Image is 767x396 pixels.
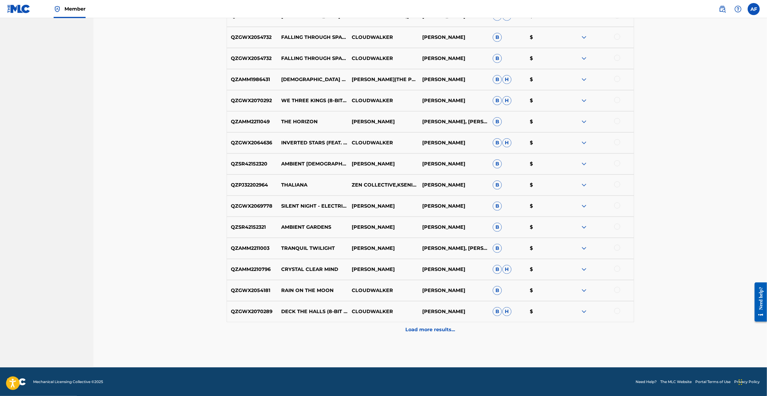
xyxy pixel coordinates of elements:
p: [DEMOGRAPHIC_DATA] MOON [277,76,348,83]
span: B [493,117,502,126]
span: H [502,265,511,274]
span: B [493,223,502,232]
span: B [493,181,502,190]
p: $ [526,97,563,104]
img: expand [580,245,588,252]
span: B [493,159,502,168]
p: SILENT NIGHT - ELECTRIC KEYS VERSION [277,203,348,210]
p: [PERSON_NAME] [348,245,418,252]
p: [PERSON_NAME] [418,224,489,231]
img: help [734,5,742,13]
p: QZGWX2054732 [227,34,278,41]
span: B [493,33,502,42]
span: B [493,202,502,211]
img: expand [580,118,588,125]
p: QZAMM2211003 [227,245,278,252]
p: [PERSON_NAME] [418,139,489,146]
span: B [493,307,502,316]
p: RAIN ON THE MOON [277,287,348,294]
span: H [502,307,511,316]
p: $ [526,224,563,231]
img: logo [7,378,26,385]
p: AMBIENT [DEMOGRAPHIC_DATA] ELEVATION [277,160,348,168]
img: expand [580,160,588,168]
p: QZAMM2210796 [227,266,278,273]
p: FALLING THROUGH SPACE (FEAT. [PERSON_NAME]) [277,55,348,62]
p: [PERSON_NAME] [418,34,489,41]
span: B [493,138,502,147]
p: QZGWX2069778 [227,203,278,210]
span: B [493,96,502,105]
p: [PERSON_NAME] [348,266,418,273]
p: [PERSON_NAME] [348,203,418,210]
p: ZEN COLLECTIVE,KSENIA BEATS [348,181,418,189]
iframe: Resource Center [750,278,767,326]
span: Member [64,5,86,12]
p: AMBIENT GARDENS [277,224,348,231]
p: [PERSON_NAME], [PERSON_NAME] [418,118,489,125]
p: QZGWX2054181 [227,287,278,294]
p: QZGWX2064636 [227,139,278,146]
p: QZSR42152321 [227,224,278,231]
p: CLOUDWALKER [348,97,418,104]
img: expand [580,97,588,104]
span: H [502,96,511,105]
a: Privacy Policy [734,379,760,385]
img: expand [580,203,588,210]
p: TRANQUIL TWILIGHT [277,245,348,252]
p: Load more results... [405,326,455,333]
p: DECK THE HALLS (8-BIT CHIPTUNE VERSION) [277,308,348,315]
p: $ [526,287,563,294]
p: CLOUDWALKER [348,308,418,315]
p: [PERSON_NAME] [348,224,418,231]
p: [PERSON_NAME] [418,55,489,62]
span: Mechanical Licensing Collective © 2025 [33,379,103,385]
p: CLOUDWALKER [348,139,418,146]
p: [PERSON_NAME] [418,160,489,168]
p: CLOUDWALKER [348,287,418,294]
a: Public Search [716,3,728,15]
p: QZGWX2054732 [227,55,278,62]
img: expand [580,224,588,231]
img: MLC Logo [7,5,30,13]
p: QZPJ32202964 [227,181,278,189]
p: QZGWX2070289 [227,308,278,315]
p: [PERSON_NAME] [418,266,489,273]
p: CLOUDWALKER [348,55,418,62]
iframe: Chat Widget [737,367,767,396]
span: B [493,244,502,253]
img: expand [580,266,588,273]
span: H [502,138,511,147]
p: FALLING THROUGH SPACE [277,34,348,41]
p: $ [526,34,563,41]
a: Need Help? [636,379,657,385]
p: $ [526,245,563,252]
img: expand [580,55,588,62]
img: expand [580,308,588,315]
p: [PERSON_NAME] [348,160,418,168]
img: expand [580,76,588,83]
p: $ [526,203,563,210]
p: [PERSON_NAME] [418,287,489,294]
p: THALIANA [277,181,348,189]
p: $ [526,308,563,315]
img: Top Rightsholder [54,5,61,13]
p: CLOUDWALKER [348,34,418,41]
p: $ [526,139,563,146]
p: $ [526,181,563,189]
img: search [719,5,726,13]
p: $ [526,160,563,168]
img: expand [580,287,588,294]
p: [PERSON_NAME] [348,118,418,125]
span: B [493,286,502,295]
a: The MLC Website [660,379,692,385]
p: INVERTED STARS (FEAT. [PERSON_NAME] & SLEEP MUSIC) [277,139,348,146]
p: $ [526,55,563,62]
img: expand [580,139,588,146]
p: QZAMM1986431 [227,76,278,83]
span: B [493,54,502,63]
p: QZSR42152320 [227,160,278,168]
p: THE HORIZON [277,118,348,125]
div: Help [732,3,744,15]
